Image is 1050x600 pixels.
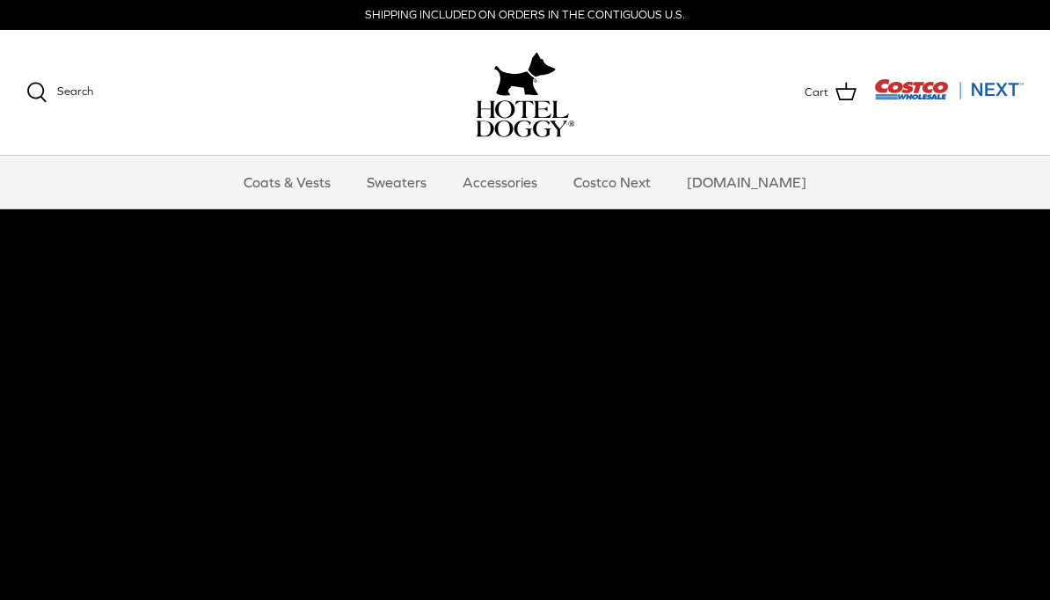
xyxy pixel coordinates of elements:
span: Cart [805,84,828,102]
img: hoteldoggy.com [494,48,556,100]
a: Visit Costco Next [874,90,1024,103]
a: Search [26,82,93,103]
img: hoteldoggycom [476,100,574,137]
a: Coats & Vests [228,156,346,209]
a: Accessories [447,156,553,209]
a: hoteldoggy.com hoteldoggycom [476,48,574,137]
a: [DOMAIN_NAME] [671,156,822,209]
a: Costco Next [558,156,667,209]
img: Costco Next [874,78,1024,100]
a: Cart [805,81,857,104]
span: Search [57,84,93,98]
a: Sweaters [351,156,442,209]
